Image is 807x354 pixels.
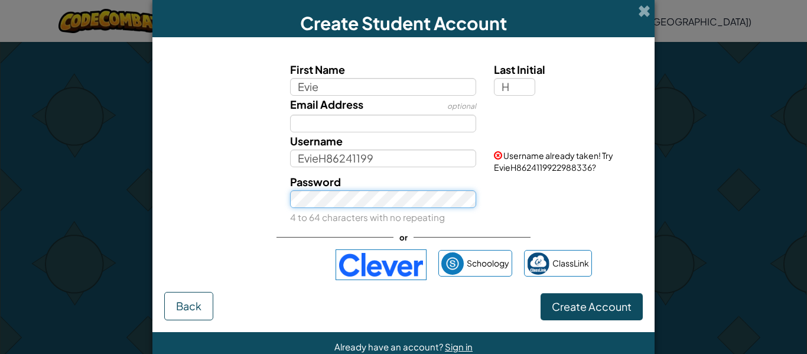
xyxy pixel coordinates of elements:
span: Email Address [290,98,363,111]
span: First Name [290,63,345,76]
span: Back [176,299,201,313]
img: classlink-logo-small.png [527,252,549,275]
button: Back [164,292,213,320]
img: clever-logo-blue.png [336,249,427,280]
span: Create Account [552,300,632,313]
button: Create Account [541,293,643,320]
span: Schoology [467,255,509,272]
iframe: Sign in with Google Button [209,252,330,278]
span: Last Initial [494,63,545,76]
span: Username [290,134,343,148]
span: ClassLink [552,255,589,272]
img: schoology.png [441,252,464,275]
span: Username already taken! Try EvieH8624119922988336? [494,150,613,173]
span: or [393,229,414,246]
span: optional [447,102,476,111]
small: 4 to 64 characters with no repeating [290,212,445,223]
a: Sign in [445,341,473,352]
span: Already have an account? [334,341,445,352]
span: Password [290,175,341,189]
span: Create Student Account [300,12,507,34]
